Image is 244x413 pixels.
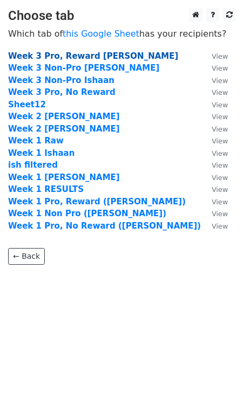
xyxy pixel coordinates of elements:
[212,77,228,85] small: View
[190,361,244,413] iframe: Chat Widget
[201,148,228,158] a: View
[8,248,45,265] a: ← Back
[212,149,228,157] small: View
[8,148,74,158] a: Week 1 Ishaan
[212,185,228,194] small: View
[8,28,236,39] p: Which tab of has your recipients?
[8,8,236,24] h3: Choose tab
[201,136,228,146] a: View
[201,173,228,182] a: View
[8,173,120,182] a: Week 1 [PERSON_NAME]
[212,113,228,121] small: View
[8,160,58,170] a: ish filtered
[212,64,228,72] small: View
[201,51,228,61] a: View
[212,198,228,206] small: View
[212,88,228,97] small: View
[8,87,116,97] a: Week 3 Pro, No Reward
[212,174,228,182] small: View
[8,221,201,231] a: Week 1 Pro, No Reward ([PERSON_NAME])
[201,160,228,170] a: View
[212,101,228,109] small: View
[212,210,228,218] small: View
[212,137,228,145] small: View
[201,75,228,85] a: View
[8,100,46,109] a: Sheet12
[201,124,228,134] a: View
[201,112,228,121] a: View
[201,209,228,218] a: View
[201,63,228,73] a: View
[212,125,228,133] small: View
[8,112,120,121] a: Week 2 [PERSON_NAME]
[201,100,228,109] a: View
[212,222,228,230] small: View
[201,221,228,231] a: View
[201,197,228,206] a: View
[8,184,84,194] a: Week 1 RESULTS
[212,52,228,60] small: View
[212,161,228,169] small: View
[8,75,114,85] a: Week 3 Non-Pro Ishaan
[8,197,186,206] a: Week 1 Pro, Reward ([PERSON_NAME])
[8,63,159,73] a: Week 3 Non-Pro [PERSON_NAME]
[8,124,120,134] a: Week 2 [PERSON_NAME]
[63,29,139,39] a: this Google Sheet
[8,51,178,61] a: Week 3 Pro, Reward [PERSON_NAME]
[8,209,166,218] a: Week 1 Non Pro ([PERSON_NAME])
[8,136,64,146] a: Week 1 Raw
[201,87,228,97] a: View
[201,184,228,194] a: View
